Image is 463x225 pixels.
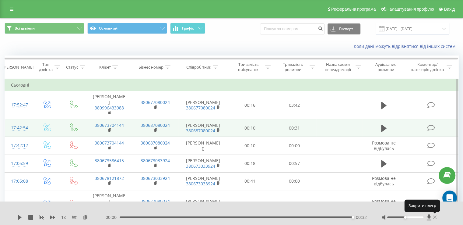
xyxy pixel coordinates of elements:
a: 380687080024 [186,128,215,134]
span: Розмова не відбулась [372,140,396,151]
div: 17:01:14 [11,198,27,210]
div: 17:42:12 [11,140,27,152]
div: Тривалість очікування [233,62,264,72]
td: 00:31 [272,119,316,137]
a: 380677080024 [186,105,215,111]
span: Налаштування профілю [386,7,434,12]
a: 380678121872 [95,175,124,181]
div: 17:05:59 [11,158,27,170]
button: Всі дзвінки [5,23,84,34]
div: [PERSON_NAME] [3,65,33,70]
a: 380673704144 [95,122,124,128]
td: Сьогодні [5,79,458,91]
td: [PERSON_NAME] [86,190,132,218]
div: Open Intercom Messenger [442,191,457,205]
div: Аудіозапис розмови [368,62,404,72]
td: 00:57 [272,155,316,172]
td: 00:16 [228,91,272,119]
div: Accessibility label [352,216,354,219]
td: [PERSON_NAME] () [178,137,228,155]
div: Accessibility label [404,216,406,219]
div: 17:42:54 [11,122,27,134]
span: 00:32 [356,214,367,220]
a: 380677080024 [141,99,170,105]
a: Коли дані можуть відрізнятися вiд інших систем [354,43,458,49]
td: 00:41 [228,172,272,190]
span: 1 x [61,214,66,220]
span: Розмова не відбулась [372,198,396,209]
div: Тип дзвінка [38,62,53,72]
td: 03:42 [272,91,316,119]
td: [PERSON_NAME] [178,172,228,190]
span: Всі дзвінки [15,26,35,31]
button: Графік [170,23,205,34]
td: [PERSON_NAME] [178,155,228,172]
a: 380687080024 [141,140,170,146]
div: 17:52:47 [11,99,27,111]
div: Коментар/категорія дзвінка [409,62,445,72]
div: Тривалість розмови [278,62,308,72]
span: Розмова не відбулась [372,175,396,187]
div: 17:05:08 [11,175,27,187]
a: 380673704144 [95,140,124,146]
a: 380673033924 [141,175,170,181]
a: 380996433988 [95,105,124,111]
button: Основний [87,23,167,34]
span: Графік [182,26,194,30]
div: Бізнес номер [139,65,163,70]
a: 380687080024 [141,122,170,128]
a: 380677080024 [141,198,170,204]
td: 00:10 [228,137,272,155]
span: Реферальна програма [331,7,376,12]
span: 00:00 [106,214,120,220]
a: 380673586415 [95,158,124,163]
td: [PERSON_NAME] [178,119,228,137]
td: 00:18 [228,155,272,172]
input: Пошук за номером [260,23,324,34]
td: 00:10 [228,119,272,137]
button: Експорт [328,23,360,34]
div: Статус [66,65,78,70]
a: 380673033924 [186,181,215,187]
div: Назва схеми переадресації [322,62,354,72]
span: Вихід [444,7,455,12]
div: Клієнт [99,65,111,70]
a: 380673033924 [186,163,215,169]
td: [PERSON_NAME] [178,91,228,119]
td: 00:00 [272,172,316,190]
div: Закрити плеєр [404,200,440,212]
td: [PERSON_NAME] [86,91,132,119]
td: 00:00 [272,137,316,155]
td: 00:00 [272,190,316,218]
td: 01:08 [228,190,272,218]
a: 380673033924 [141,158,170,163]
div: Співробітник [186,65,211,70]
td: [PERSON_NAME] [178,190,228,218]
